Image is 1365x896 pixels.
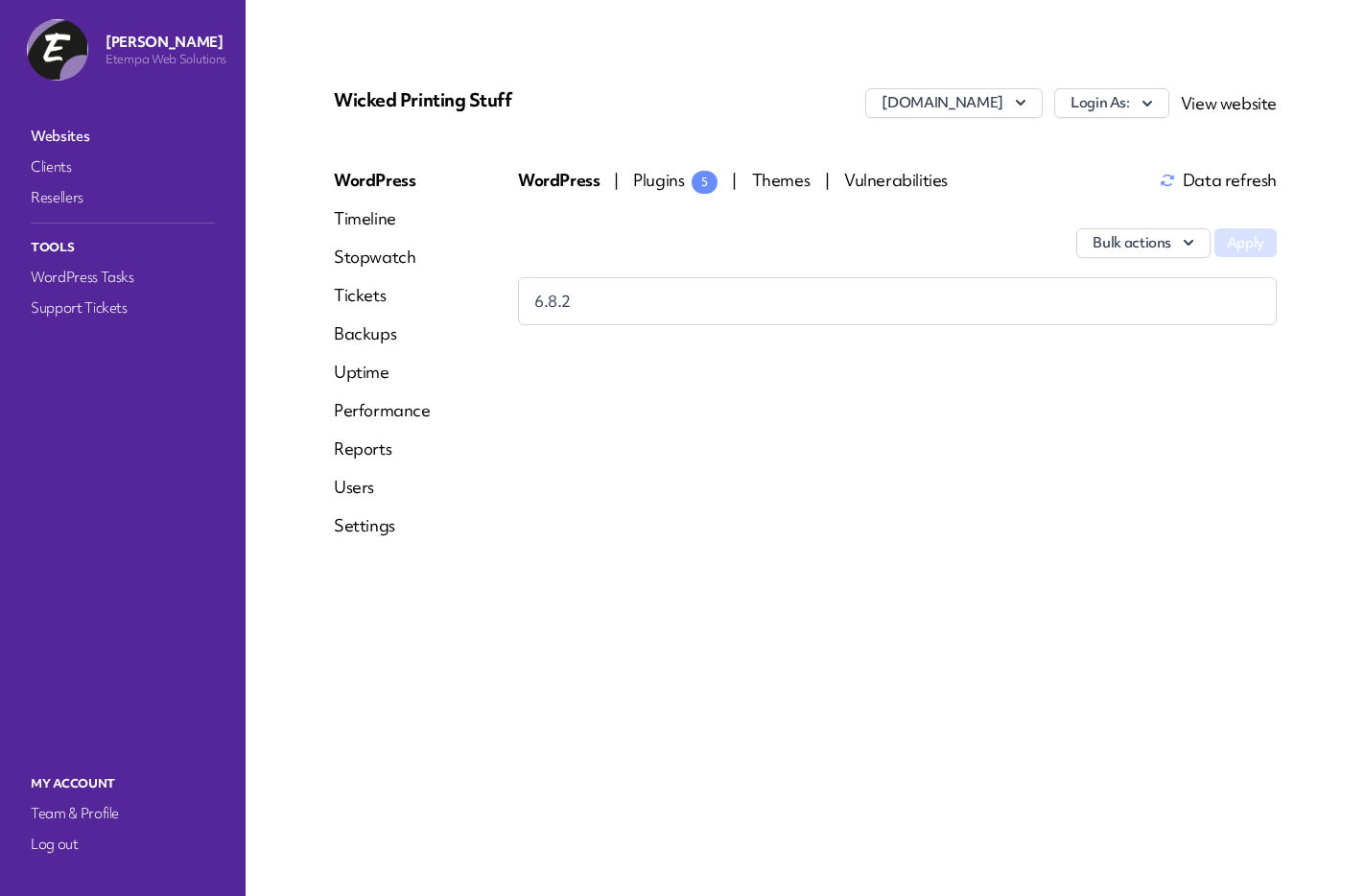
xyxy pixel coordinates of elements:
a: Clients [27,153,219,180]
span: | [732,169,737,191]
a: Users [334,476,431,499]
button: Bulk actions [1076,228,1211,258]
a: Team & Profile [27,800,219,827]
a: Resellers [27,184,219,211]
a: View website [1181,92,1277,114]
span: Themes [752,169,813,191]
span: Plugins [633,169,718,191]
a: Backups [334,322,431,345]
button: Apply [1214,228,1277,257]
a: Tickets [334,284,431,307]
span: Data refresh [1160,173,1277,188]
a: Log out [27,831,219,858]
button: [DOMAIN_NAME] [865,88,1042,118]
a: Timeline [334,207,431,230]
a: WordPress [334,169,431,192]
a: Settings [334,514,431,537]
span: 5 [692,171,718,194]
span: WordPress [518,169,602,191]
a: Uptime [334,361,431,384]
a: Websites [27,123,219,150]
span: Vulnerabilities [844,169,948,191]
a: Reports [334,437,431,460]
a: Performance [334,399,431,422]
p: Etempa Web Solutions [106,52,226,67]
p: Tools [27,235,219,260]
a: WordPress Tasks [27,264,219,291]
span: | [614,169,619,191]
a: Support Tickets [27,295,219,321]
p: Wicked Printing Stuff [334,88,648,111]
button: Login As: [1054,88,1169,118]
p: My Account [27,771,219,796]
p: [PERSON_NAME] [106,33,226,52]
span: | [825,169,830,191]
iframe: chat widget [1284,819,1346,877]
a: Stopwatch [334,246,431,269]
span: 6.8.2 [534,290,571,313]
